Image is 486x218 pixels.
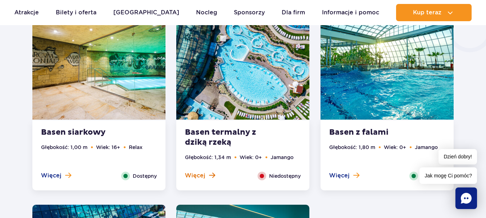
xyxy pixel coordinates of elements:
[396,4,472,21] button: Kup teraz
[282,4,305,21] a: Dla firm
[113,4,179,21] a: [GEOGRAPHIC_DATA]
[185,172,205,180] span: Więcej
[271,153,294,161] li: Jamango
[329,172,350,180] span: Więcej
[176,7,309,120] img: Thermal pool with crazy river
[32,7,165,120] img: Sulphur pool
[129,143,142,151] li: Relax
[185,153,231,161] li: Głębokość: 1,34 m
[329,143,375,151] li: Głębokość: 1,80 m
[269,172,301,180] span: Niedostępny
[455,187,477,209] div: Chat
[41,172,62,180] span: Więcej
[413,9,441,16] span: Kup teraz
[329,127,416,138] strong: Basen z falami
[321,7,454,120] img: Wave Pool
[56,4,96,21] a: Bilety i oferta
[196,4,217,21] a: Nocleg
[415,143,438,151] li: Jamango
[384,143,406,151] li: Wiek: 0+
[133,172,157,180] span: Dostępny
[41,143,87,151] li: Głębokość: 1,00 m
[185,172,215,180] button: Więcej
[185,127,272,148] strong: Basen termalny z dziką rzeką
[14,4,39,21] a: Atrakcje
[240,153,262,161] li: Wiek: 0+
[234,4,265,21] a: Sponsorzy
[419,167,477,184] span: Jak mogę Ci pomóc?
[439,149,477,164] span: Dzień dobry!
[41,172,71,180] button: Więcej
[96,143,120,151] li: Wiek: 16+
[41,127,128,138] strong: Basen siarkowy
[322,4,379,21] a: Informacje i pomoc
[329,172,359,180] button: Więcej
